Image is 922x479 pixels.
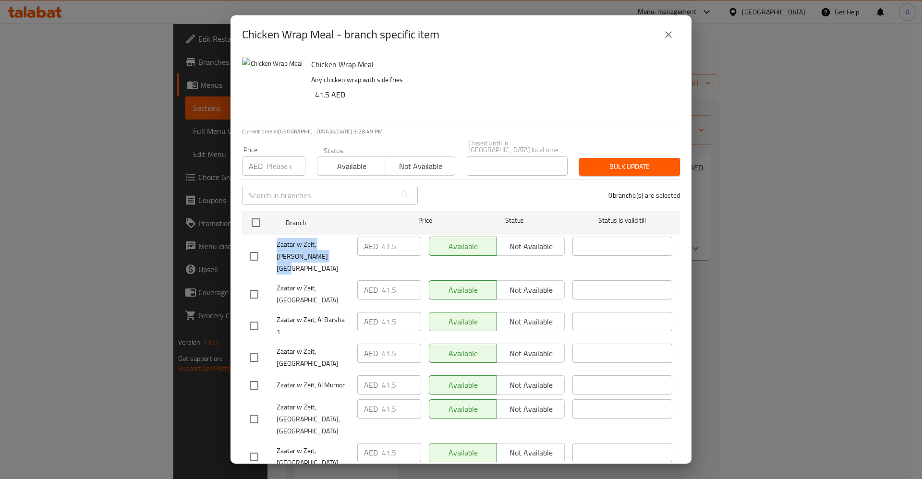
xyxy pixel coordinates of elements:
[242,58,303,119] img: Chicken Wrap Meal
[382,375,421,395] input: Please enter price
[364,447,378,458] p: AED
[364,347,378,359] p: AED
[277,346,350,370] span: Zaatar w Zeit, [GEOGRAPHIC_DATA]
[364,240,378,252] p: AED
[465,215,565,227] span: Status
[587,161,672,173] span: Bulk update
[242,186,396,205] input: Search in branches
[242,27,439,42] h2: Chicken Wrap Meal - branch specific item
[277,445,350,469] span: Zaatar w Zeit, [GEOGRAPHIC_DATA]
[311,74,672,86] p: Any chicken wrap with side fries
[393,215,457,227] span: Price
[267,156,305,176] input: Please enter price
[390,159,451,173] span: Not available
[364,403,378,415] p: AED
[572,215,672,227] span: Status is valid till
[386,156,455,176] button: Not available
[382,280,421,299] input: Please enter price
[382,443,421,462] input: Please enter price
[382,312,421,331] input: Please enter price
[608,191,680,200] p: 0 branche(s) are selected
[317,156,386,176] button: Available
[249,160,263,172] p: AED
[277,379,350,391] span: Zaatar w Zeit, Al Muroor
[321,159,382,173] span: Available
[364,284,378,296] p: AED
[364,379,378,391] p: AED
[277,314,350,338] span: Zaatar w Zeit, Al Barsha 1
[364,316,378,327] p: AED
[277,401,350,437] span: Zaatar w Zeit, [GEOGRAPHIC_DATA], [GEOGRAPHIC_DATA]
[277,239,350,275] span: Zaatar w Zeit, [PERSON_NAME][GEOGRAPHIC_DATA]
[579,158,680,176] button: Bulk update
[382,344,421,363] input: Please enter price
[382,237,421,256] input: Please enter price
[311,58,672,71] h6: Chicken Wrap Meal
[657,23,680,46] button: close
[382,399,421,419] input: Please enter price
[286,217,386,229] span: Branch
[242,127,680,136] p: Current time in [GEOGRAPHIC_DATA] is [DATE] 3:28:49 PM
[277,282,350,306] span: Zaatar w Zeit, [GEOGRAPHIC_DATA]
[315,88,672,101] h6: 41.5 AED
